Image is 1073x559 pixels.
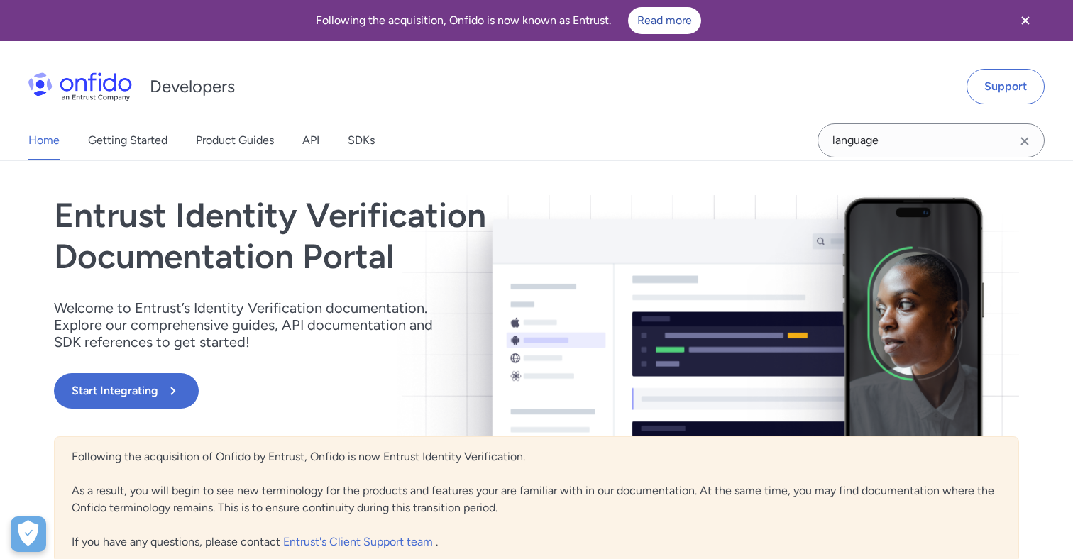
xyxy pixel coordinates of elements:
[28,121,60,160] a: Home
[150,75,235,98] h1: Developers
[54,299,451,350] p: Welcome to Entrust’s Identity Verification documentation. Explore our comprehensive guides, API d...
[54,195,730,277] h1: Entrust Identity Verification Documentation Portal
[818,123,1045,157] input: Onfido search input field
[11,516,46,552] div: Cookie Preferences
[999,3,1052,38] button: Close banner
[283,535,436,548] a: Entrust's Client Support team
[54,373,730,409] a: Start Integrating
[628,7,701,34] a: Read more
[28,72,132,101] img: Onfido Logo
[1017,12,1034,29] svg: Close banner
[348,121,375,160] a: SDKs
[1016,133,1033,150] svg: Clear search field button
[54,373,199,409] button: Start Integrating
[302,121,319,160] a: API
[88,121,167,160] a: Getting Started
[196,121,274,160] a: Product Guides
[967,69,1045,104] a: Support
[17,7,999,34] div: Following the acquisition, Onfido is now known as Entrust.
[11,516,46,552] button: Open Preferences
